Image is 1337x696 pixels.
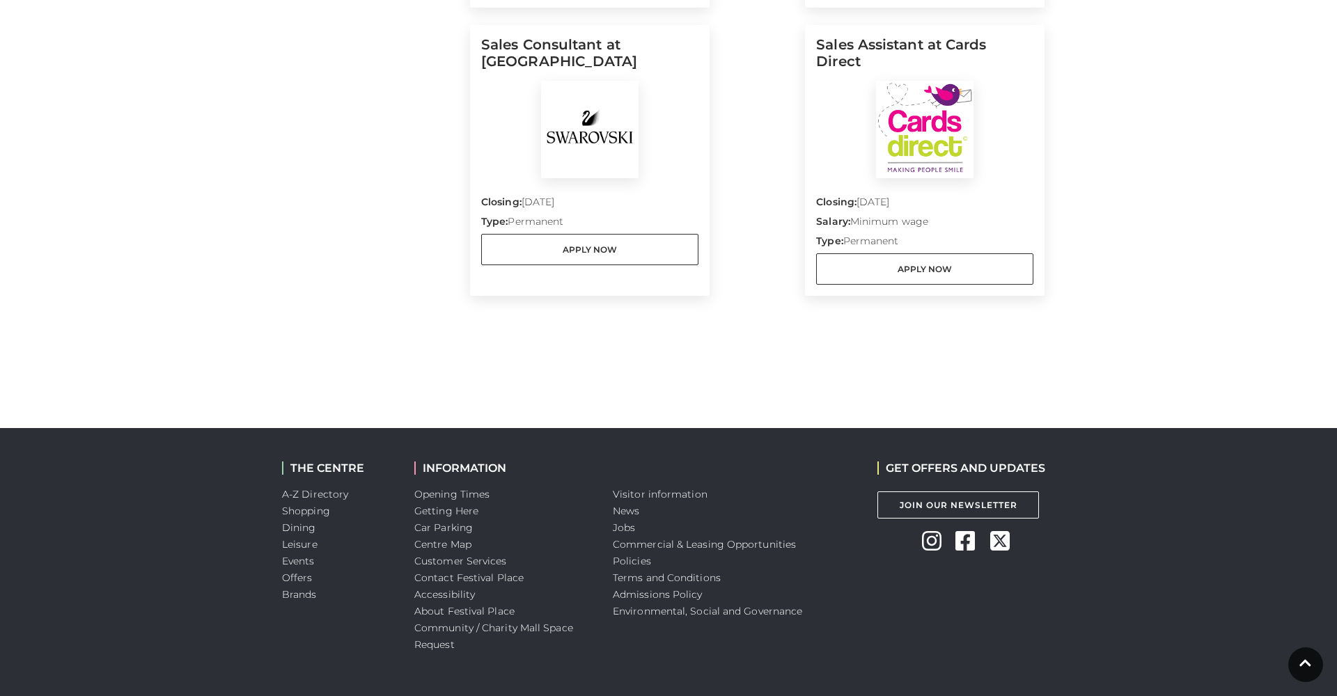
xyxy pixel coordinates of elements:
img: Swarovski [541,81,639,178]
a: Centre Map [414,538,471,551]
h5: Sales Assistant at Cards Direct [816,36,1033,81]
a: Environmental, Social and Governance [613,605,802,617]
strong: Type: [481,215,508,228]
a: Events [282,555,315,567]
p: Minimum wage [816,214,1033,234]
p: Permanent [816,234,1033,253]
a: Contact Festival Place [414,571,524,584]
a: Leisure [282,538,318,551]
img: Cards Direct [876,81,974,178]
a: Visitor information [613,488,707,500]
a: Terms and Conditions [613,571,721,584]
strong: Salary: [816,215,850,228]
a: Dining [282,521,316,534]
strong: Closing: [816,196,857,208]
p: [DATE] [816,195,1033,214]
p: [DATE] [481,195,698,214]
h2: GET OFFERS AND UPDATES [877,461,1045,475]
a: Getting Here [414,505,478,517]
p: Permanent [481,214,698,234]
a: Policies [613,555,651,567]
a: Shopping [282,505,330,517]
a: Customer Services [414,555,507,567]
a: Apply Now [481,234,698,265]
a: Opening Times [414,488,490,500]
a: Commercial & Leasing Opportunities [613,538,796,551]
a: News [613,505,639,517]
a: Join Our Newsletter [877,491,1039,519]
a: Accessibility [414,588,475,601]
a: Offers [282,571,313,584]
a: A-Z Directory [282,488,348,500]
h5: Sales Consultant at [GEOGRAPHIC_DATA] [481,36,698,81]
strong: Type: [816,235,843,247]
a: Community / Charity Mall Space Request [414,622,573,651]
a: Car Parking [414,521,473,534]
strong: Closing: [481,196,522,208]
a: Jobs [613,521,635,534]
a: Brands [282,588,317,601]
a: Admissions Policy [613,588,703,601]
h2: INFORMATION [414,461,592,475]
a: Apply Now [816,253,1033,285]
a: About Festival Place [414,605,515,617]
h2: THE CENTRE [282,461,393,475]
